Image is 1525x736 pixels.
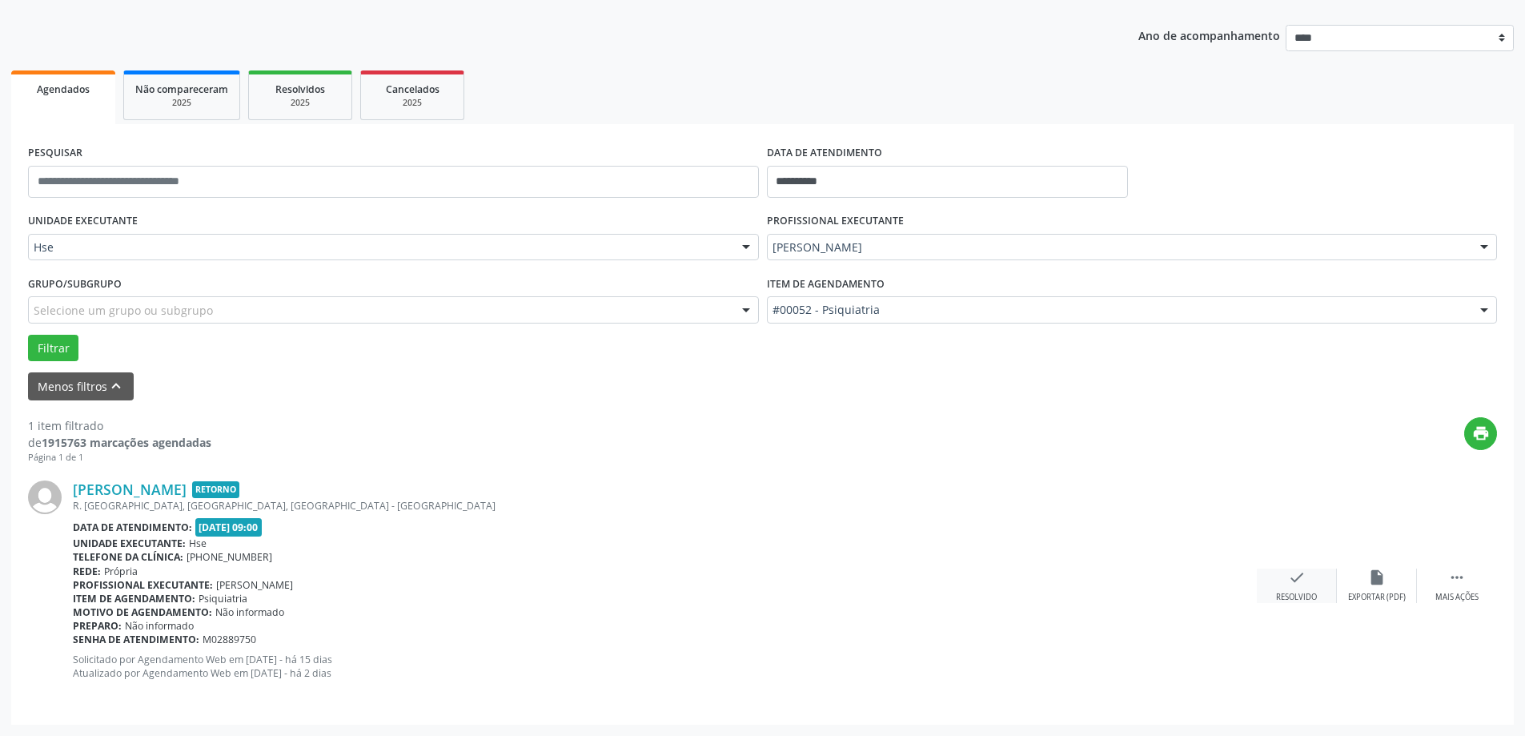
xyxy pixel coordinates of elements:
div: Mais ações [1435,592,1479,603]
b: Telefone da clínica: [73,550,183,564]
i: insert_drive_file [1368,569,1386,586]
b: Item de agendamento: [73,592,195,605]
label: Item de agendamento [767,271,885,296]
label: PROFISSIONAL EXECUTANTE [767,209,904,234]
b: Motivo de agendamento: [73,605,212,619]
button: Filtrar [28,335,78,362]
span: [PERSON_NAME] [216,578,293,592]
label: DATA DE ATENDIMENTO [767,141,882,166]
strong: 1915763 marcações agendadas [42,435,211,450]
label: Grupo/Subgrupo [28,271,122,296]
span: Cancelados [386,82,439,96]
span: Própria [104,565,138,578]
span: #00052 - Psiquiatria [773,302,1465,318]
div: 2025 [135,97,228,109]
i:  [1448,569,1466,586]
i: check [1288,569,1306,586]
span: Resolvidos [275,82,325,96]
p: Solicitado por Agendamento Web em [DATE] - há 15 dias Atualizado por Agendamento Web em [DATE] - ... [73,653,1257,680]
span: [PHONE_NUMBER] [187,550,272,564]
label: UNIDADE EXECUTANTE [28,209,138,234]
b: Profissional executante: [73,578,213,592]
div: 2025 [372,97,452,109]
div: 1 item filtrado [28,417,211,434]
label: PESQUISAR [28,141,82,166]
div: Resolvido [1276,592,1317,603]
div: Página 1 de 1 [28,451,211,465]
span: Não informado [125,619,194,633]
div: R. [GEOGRAPHIC_DATA], [GEOGRAPHIC_DATA], [GEOGRAPHIC_DATA] - [GEOGRAPHIC_DATA] [73,499,1257,513]
b: Preparo: [73,619,122,633]
span: Psiquiatria [199,592,247,605]
a: [PERSON_NAME] [73,481,187,498]
i: keyboard_arrow_up [107,377,125,395]
b: Data de atendimento: [73,521,192,534]
span: [DATE] 09:00 [195,518,263,537]
b: Rede: [73,565,101,578]
button: Menos filtroskeyboard_arrow_up [28,372,134,400]
span: Selecione um grupo ou subgrupo [34,302,213,319]
span: Não compareceram [135,82,228,96]
div: Exportar (PDF) [1348,592,1406,603]
span: Hse [189,537,207,550]
div: de [28,434,211,451]
button: print [1464,417,1497,450]
b: Senha de atendimento: [73,633,199,646]
img: img [28,481,62,514]
i: print [1472,424,1490,442]
p: Ano de acompanhamento [1138,25,1280,45]
span: Retorno [192,481,239,498]
span: M02889750 [203,633,256,646]
span: Agendados [37,82,90,96]
b: Unidade executante: [73,537,186,550]
div: 2025 [260,97,340,109]
span: Não informado [215,605,284,619]
span: [PERSON_NAME] [773,239,1465,255]
span: Hse [34,239,726,255]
